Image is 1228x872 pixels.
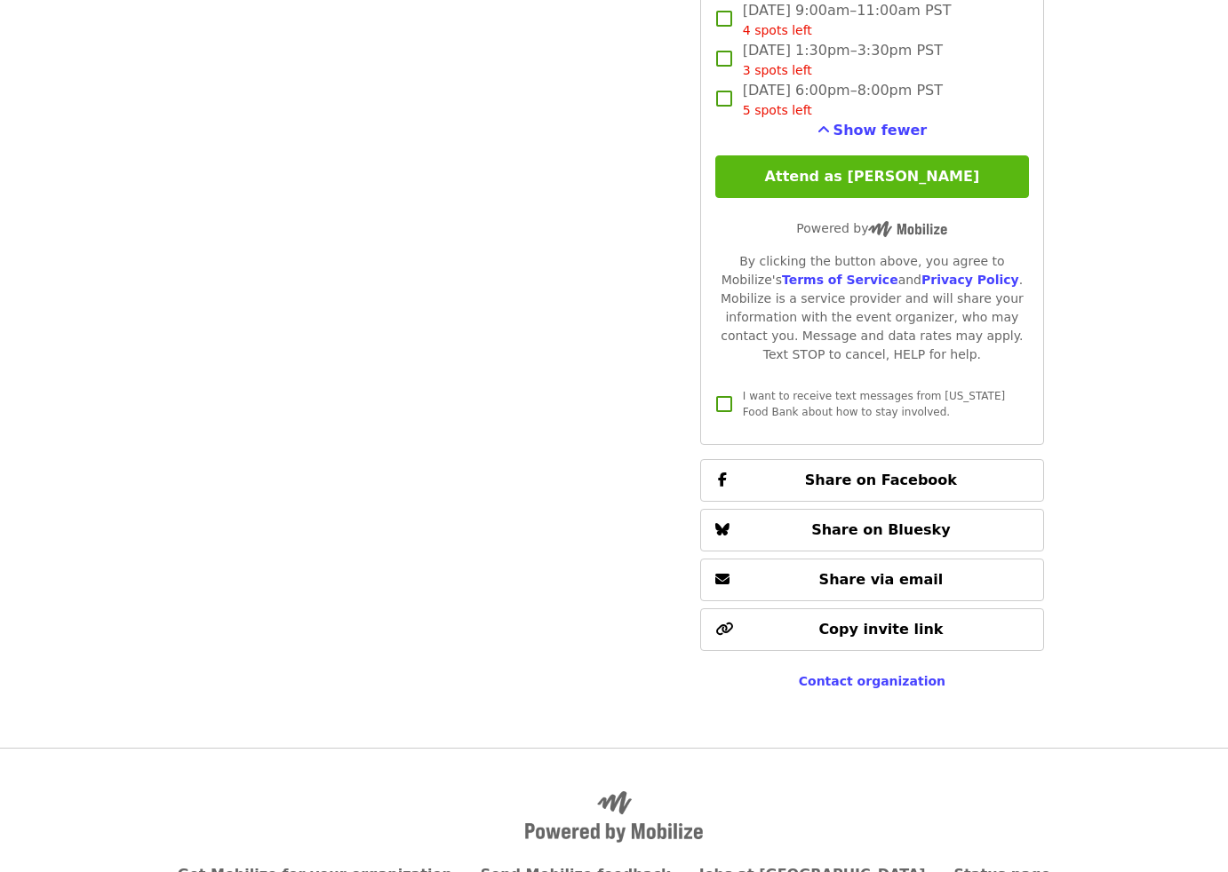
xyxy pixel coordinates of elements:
[743,390,1005,418] span: I want to receive text messages from [US_STATE] Food Bank about how to stay involved.
[868,221,947,237] img: Powered by Mobilize
[817,120,928,141] button: See more timeslots
[715,252,1029,364] div: By clicking the button above, you agree to Mobilize's and . Mobilize is a service provider and wi...
[818,621,943,638] span: Copy invite link
[700,509,1044,551] button: Share on Bluesky
[700,559,1044,601] button: Share via email
[715,155,1029,198] button: Attend as [PERSON_NAME]
[743,40,943,80] span: [DATE] 1:30pm–3:30pm PST
[811,521,951,538] span: Share on Bluesky
[799,674,945,688] a: Contact organization
[743,23,812,37] span: 4 spots left
[805,472,957,488] span: Share on Facebook
[700,608,1044,651] button: Copy invite link
[796,221,947,235] span: Powered by
[743,80,943,120] span: [DATE] 6:00pm–8:00pm PST
[700,459,1044,502] button: Share on Facebook
[819,571,944,588] span: Share via email
[743,103,812,117] span: 5 spots left
[743,63,812,77] span: 3 spots left
[921,273,1019,287] a: Privacy Policy
[782,273,898,287] a: Terms of Service
[833,122,928,139] span: Show fewer
[525,791,703,843] img: Powered by Mobilize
